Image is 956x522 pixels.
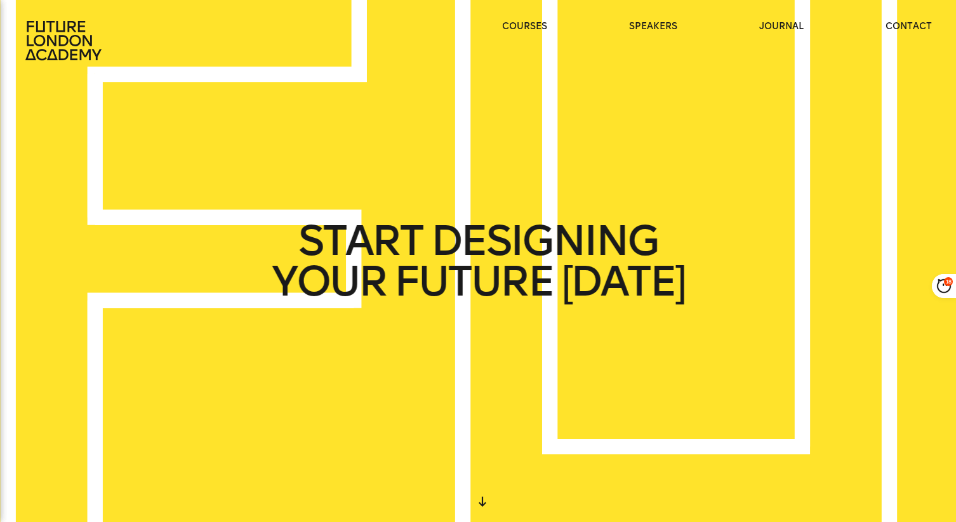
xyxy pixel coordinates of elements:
[394,261,553,302] span: FUTURE
[561,261,684,302] span: [DATE]
[759,20,804,33] a: journal
[431,221,658,261] span: DESIGNING
[629,20,677,33] a: speakers
[272,261,386,302] span: YOUR
[886,20,932,33] a: contact
[298,221,423,261] span: START
[502,20,547,33] a: courses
